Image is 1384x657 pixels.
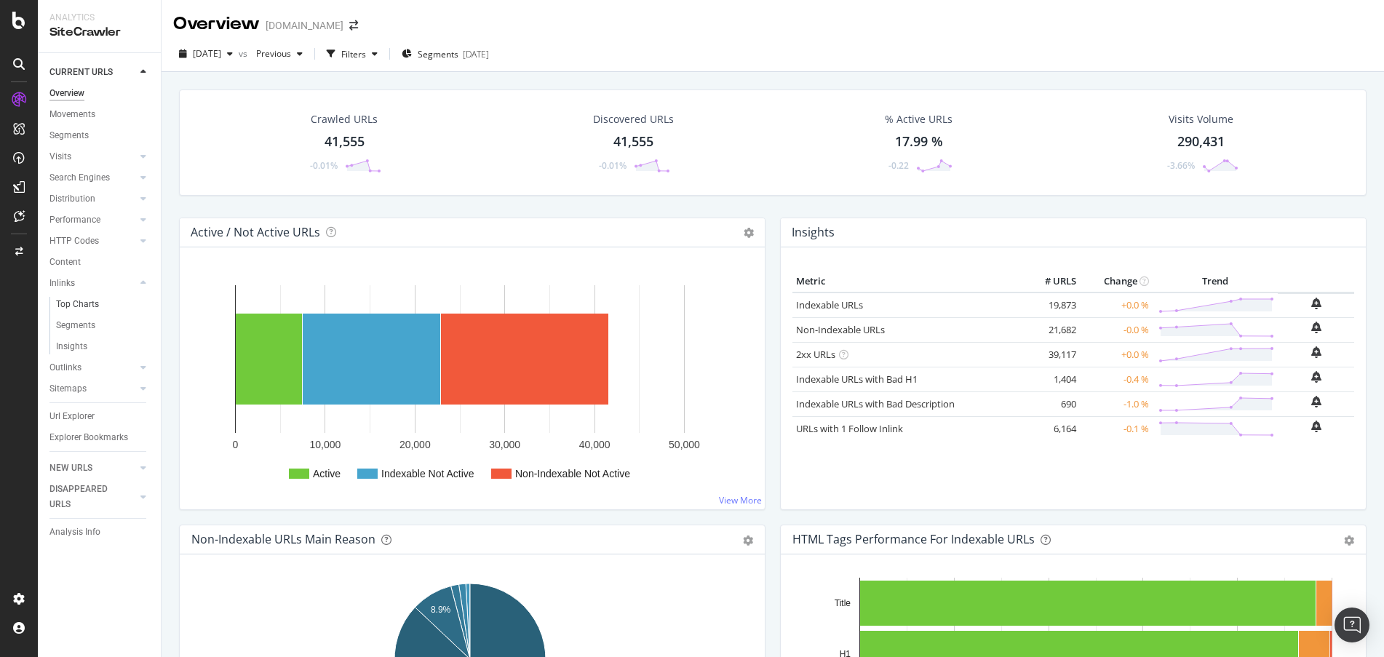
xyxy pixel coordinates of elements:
a: Outlinks [49,360,136,375]
td: -0.4 % [1080,367,1153,391]
a: Movements [49,107,151,122]
div: gear [743,535,753,546]
span: Segments [418,48,458,60]
a: Sitemaps [49,381,136,397]
div: Filters [341,48,366,60]
div: bell-plus [1311,322,1321,333]
div: Visits Volume [1169,112,1233,127]
div: 17.99 % [895,132,943,151]
div: -0.01% [599,159,627,172]
div: arrow-right-arrow-left [349,20,358,31]
div: -3.66% [1167,159,1195,172]
div: Sitemaps [49,381,87,397]
span: 2025 Aug. 25th [193,47,221,60]
a: Insights [56,339,151,354]
td: 690 [1022,391,1080,416]
button: [DATE] [173,42,239,65]
td: -0.1 % [1080,416,1153,441]
th: Metric [792,271,1022,292]
text: 50,000 [669,439,700,450]
a: Inlinks [49,276,136,291]
div: gear [1344,535,1354,546]
div: Crawled URLs [311,112,378,127]
th: # URLS [1022,271,1080,292]
div: bell-plus [1311,298,1321,309]
div: 41,555 [613,132,653,151]
div: Performance [49,212,100,228]
div: [DATE] [463,48,489,60]
div: Open Intercom Messenger [1335,608,1369,642]
div: bell-plus [1311,396,1321,407]
div: bell-plus [1311,371,1321,383]
div: bell-plus [1311,346,1321,358]
text: 40,000 [579,439,611,450]
a: 2xx URLs [796,348,835,361]
div: Analytics [49,12,149,24]
a: Performance [49,212,136,228]
div: Outlinks [49,360,81,375]
div: CURRENT URLS [49,65,113,80]
div: Visits [49,149,71,164]
a: Distribution [49,191,136,207]
td: -0.0 % [1080,317,1153,342]
a: Analysis Info [49,525,151,540]
div: Search Engines [49,170,110,186]
div: SiteCrawler [49,24,149,41]
td: -1.0 % [1080,391,1153,416]
text: Title [835,598,851,608]
div: Discovered URLs [593,112,674,127]
text: Indexable Not Active [381,468,474,479]
span: vs [239,47,250,60]
td: 21,682 [1022,317,1080,342]
a: NEW URLS [49,461,136,476]
div: 41,555 [325,132,365,151]
button: Segments[DATE] [396,42,495,65]
text: 8.9% [431,605,451,615]
div: Overview [173,12,260,36]
div: -0.22 [888,159,909,172]
td: +0.0 % [1080,292,1153,318]
a: Indexable URLs [796,298,863,311]
a: DISAPPEARED URLS [49,482,136,512]
h4: Active / Not Active URLs [191,223,320,242]
text: Active [313,468,341,479]
a: Indexable URLs with Bad H1 [796,373,918,386]
a: Top Charts [56,297,151,312]
th: Change [1080,271,1153,292]
a: URLs with 1 Follow Inlink [796,422,903,435]
text: Non-Indexable Not Active [515,468,630,479]
div: NEW URLS [49,461,92,476]
text: 20,000 [399,439,431,450]
a: HTTP Codes [49,234,136,249]
a: CURRENT URLS [49,65,136,80]
td: 1,404 [1022,367,1080,391]
td: +0.0 % [1080,342,1153,367]
div: Inlinks [49,276,75,291]
td: 19,873 [1022,292,1080,318]
div: Distribution [49,191,95,207]
th: Trend [1153,271,1278,292]
div: Non-Indexable URLs Main Reason [191,532,375,546]
div: Segments [56,318,95,333]
text: 10,000 [309,439,341,450]
button: Previous [250,42,309,65]
div: Top Charts [56,297,99,312]
a: Segments [56,318,151,333]
div: Overview [49,86,84,101]
div: Analysis Info [49,525,100,540]
a: Content [49,255,151,270]
a: Explorer Bookmarks [49,430,151,445]
div: Content [49,255,81,270]
div: Explorer Bookmarks [49,430,128,445]
td: 39,117 [1022,342,1080,367]
div: A chart. [191,271,753,498]
span: Previous [250,47,291,60]
a: Visits [49,149,136,164]
a: Segments [49,128,151,143]
div: DISAPPEARED URLS [49,482,123,512]
div: Movements [49,107,95,122]
div: % Active URLs [885,112,953,127]
a: Url Explorer [49,409,151,424]
div: [DOMAIN_NAME] [266,18,343,33]
h4: Insights [792,223,835,242]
